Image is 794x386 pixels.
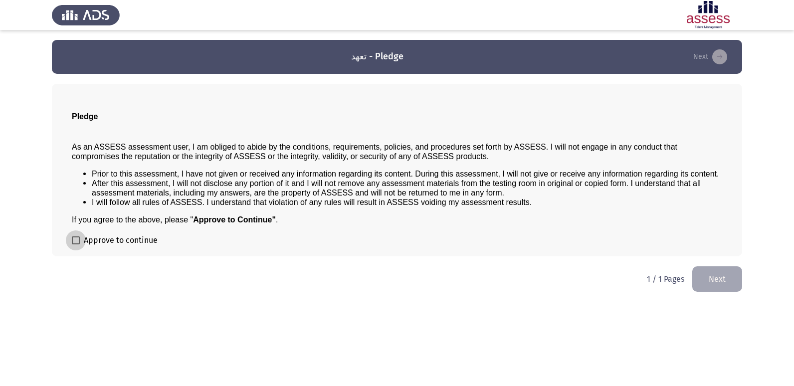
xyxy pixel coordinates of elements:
span: I will follow all rules of ASSESS. I understand that violation of any rules will result in ASSESS... [92,198,532,206]
span: If you agree to the above, please " . [72,215,278,224]
button: load next page [690,49,730,65]
span: As an ASSESS assessment user, I am obliged to abide by the conditions, requirements, policies, an... [72,143,677,161]
span: After this assessment, I will not disclose any portion of it and I will not remove any assessment... [92,179,701,197]
p: 1 / 1 Pages [647,274,684,284]
span: Prior to this assessment, I have not given or received any information regarding its content. Dur... [92,170,719,178]
img: Assess Talent Management logo [52,1,120,29]
button: load next page [692,266,742,292]
b: Approve to Continue" [193,215,276,224]
h3: تعهد - Pledge [351,50,403,63]
img: Assessment logo of ASSESS Employability - EBI [674,1,742,29]
span: Approve to continue [84,234,158,246]
span: Pledge [72,112,98,121]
